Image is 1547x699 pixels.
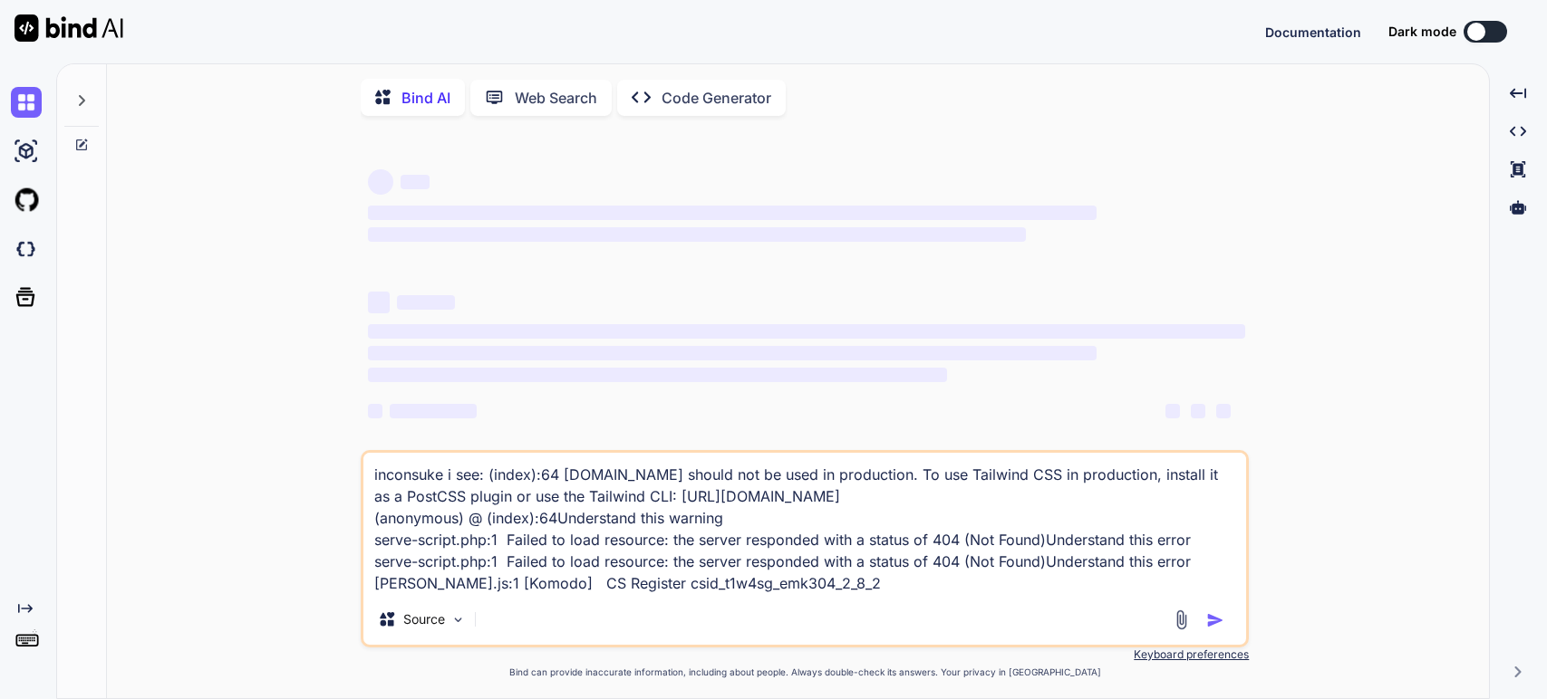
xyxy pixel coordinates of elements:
[363,453,1246,594] textarea: inconsuke i see: (index):64 [DOMAIN_NAME] should not be used in production. To use Tailwind CSS i...
[368,227,1026,242] span: ‌
[1216,404,1231,418] span: ‌
[11,234,42,264] img: darkCloudIdeIcon
[361,665,1249,679] p: Bind can provide inaccurate information, including about people. Always double-check its answers....
[1191,404,1205,418] span: ‌
[1206,611,1224,629] img: icon
[368,404,382,418] span: ‌
[450,612,466,627] img: Pick Models
[11,87,42,118] img: chat
[368,292,390,313] span: ‌
[1165,404,1180,418] span: ‌
[368,324,1245,339] span: ‌
[368,169,393,195] span: ‌
[11,185,42,215] img: githubLight
[368,206,1096,220] span: ‌
[15,14,123,42] img: Bind AI
[368,368,947,382] span: ‌
[1171,609,1192,630] img: attachment
[397,295,455,310] span: ‌
[390,404,477,418] span: ‌
[1265,24,1361,40] span: Documentation
[403,610,445,628] p: Source
[11,136,42,167] img: ai-studio
[662,87,771,109] p: Code Generator
[368,346,1096,360] span: ‌
[401,175,430,189] span: ‌
[515,87,597,109] p: Web Search
[361,647,1249,662] p: Keyboard preferences
[1265,23,1361,42] button: Documentation
[1388,23,1456,41] span: Dark mode
[401,87,450,109] p: Bind AI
